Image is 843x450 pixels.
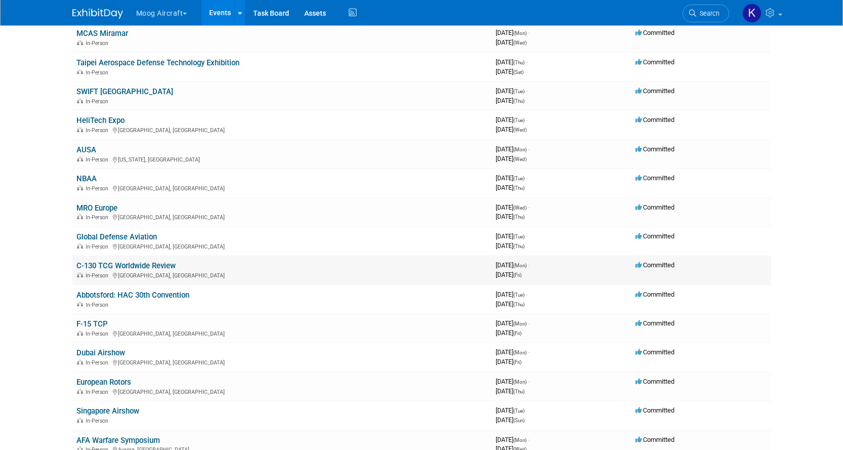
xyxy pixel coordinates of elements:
[76,184,488,192] div: [GEOGRAPHIC_DATA], [GEOGRAPHIC_DATA]
[77,243,83,249] img: In-Person Event
[526,87,528,95] span: -
[528,203,530,211] span: -
[513,30,527,36] span: (Mon)
[76,213,488,221] div: [GEOGRAPHIC_DATA], [GEOGRAPHIC_DATA]
[496,387,525,395] span: [DATE]
[496,184,525,191] span: [DATE]
[76,319,108,329] a: F-15 TCP
[635,348,674,356] span: Committed
[77,389,83,394] img: In-Person Event
[86,98,111,105] span: In-Person
[86,272,111,279] span: In-Person
[76,116,125,125] a: HeliTech Expo
[513,263,527,268] span: (Mon)
[526,116,528,124] span: -
[76,87,173,96] a: SWIFT [GEOGRAPHIC_DATA]
[76,271,488,279] div: [GEOGRAPHIC_DATA], [GEOGRAPHIC_DATA]
[513,40,527,46] span: (Wed)
[86,40,111,47] span: In-Person
[496,126,527,133] span: [DATE]
[528,436,530,443] span: -
[86,302,111,308] span: In-Person
[513,350,527,355] span: (Mon)
[635,436,674,443] span: Committed
[513,60,525,65] span: (Thu)
[513,205,527,211] span: (Wed)
[635,319,674,327] span: Committed
[76,291,189,300] a: Abbotsford: HAC 30th Convention
[76,145,96,154] a: AUSA
[513,437,527,443] span: (Mon)
[513,359,521,365] span: (Fri)
[76,58,239,67] a: Taipei Aerospace Defense Technology Exhibition
[77,272,83,277] img: In-Person Event
[513,69,524,75] span: (Sat)
[76,232,157,241] a: Global Defense Aviation
[496,271,521,278] span: [DATE]
[513,379,527,385] span: (Mon)
[635,87,674,95] span: Committed
[86,214,111,221] span: In-Person
[635,203,674,211] span: Committed
[77,69,83,74] img: In-Person Event
[513,176,525,181] span: (Tue)
[513,89,525,94] span: (Tue)
[496,145,530,153] span: [DATE]
[635,232,674,240] span: Committed
[77,185,83,190] img: In-Person Event
[635,261,674,269] span: Committed
[86,156,111,163] span: In-Person
[526,406,528,414] span: -
[496,213,525,220] span: [DATE]
[526,174,528,182] span: -
[76,155,488,163] div: [US_STATE], [GEOGRAPHIC_DATA]
[86,389,111,395] span: In-Person
[496,261,530,269] span: [DATE]
[513,147,527,152] span: (Mon)
[496,242,525,250] span: [DATE]
[496,155,527,162] span: [DATE]
[513,156,527,162] span: (Wed)
[513,418,525,423] span: (Sun)
[86,243,111,250] span: In-Person
[496,319,530,327] span: [DATE]
[496,116,528,124] span: [DATE]
[635,58,674,66] span: Committed
[76,329,488,337] div: [GEOGRAPHIC_DATA], [GEOGRAPHIC_DATA]
[496,29,530,36] span: [DATE]
[528,348,530,356] span: -
[76,126,488,134] div: [GEOGRAPHIC_DATA], [GEOGRAPHIC_DATA]
[496,58,528,66] span: [DATE]
[513,321,527,326] span: (Mon)
[513,98,525,104] span: (Thu)
[528,145,530,153] span: -
[513,331,521,336] span: (Fri)
[635,291,674,298] span: Committed
[635,378,674,385] span: Committed
[696,10,719,17] span: Search
[496,174,528,182] span: [DATE]
[496,378,530,385] span: [DATE]
[496,329,521,337] span: [DATE]
[513,243,525,249] span: (Thu)
[513,292,525,298] span: (Tue)
[86,127,111,134] span: In-Person
[496,406,528,414] span: [DATE]
[513,389,525,394] span: (Thu)
[683,5,729,22] a: Search
[528,261,530,269] span: -
[77,40,83,45] img: In-Person Event
[496,232,528,240] span: [DATE]
[496,68,524,75] span: [DATE]
[742,4,761,23] img: Kathryn Germony
[513,234,525,239] span: (Tue)
[526,232,528,240] span: -
[526,291,528,298] span: -
[76,378,131,387] a: European Rotors
[496,203,530,211] span: [DATE]
[513,302,525,307] span: (Thu)
[76,203,117,213] a: MRO Europe
[513,408,525,414] span: (Tue)
[86,69,111,76] span: In-Person
[513,185,525,191] span: (Thu)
